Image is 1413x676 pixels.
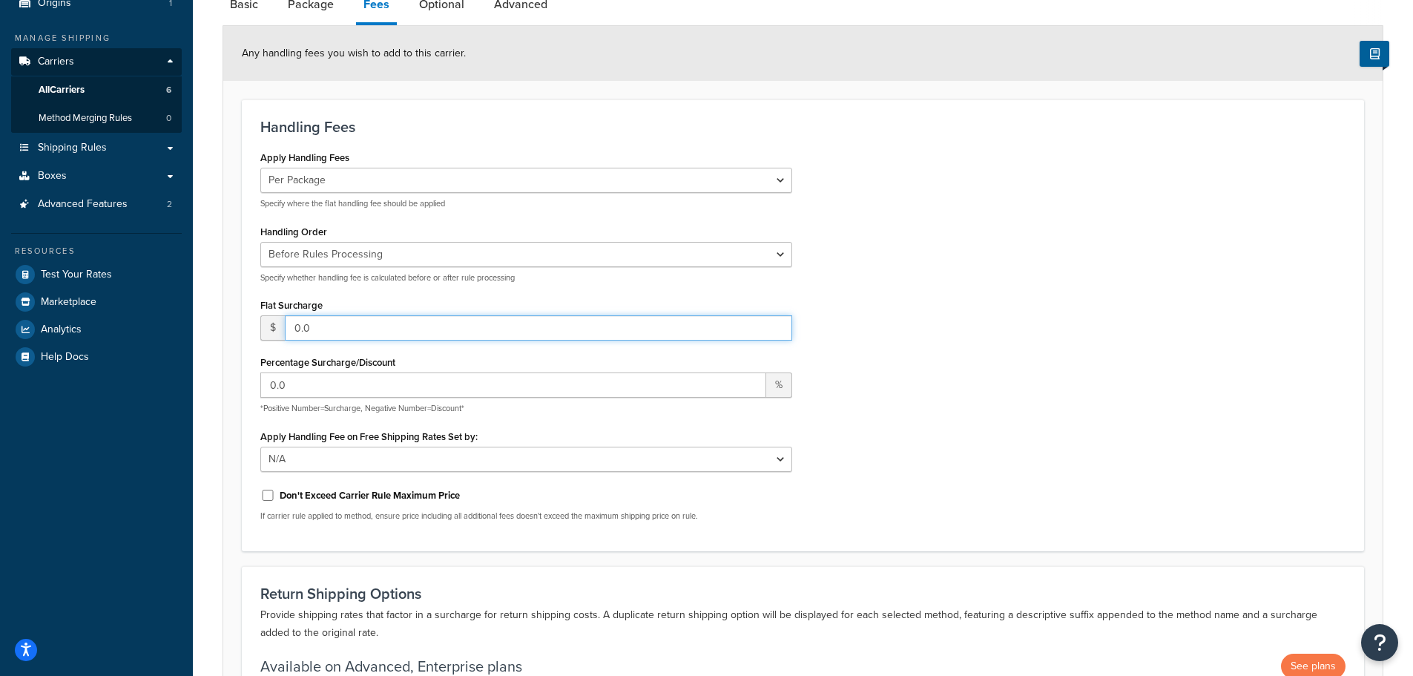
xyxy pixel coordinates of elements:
span: Method Merging Rules [39,112,132,125]
label: Apply Handling Fee on Free Shipping Rates Set by: [260,431,478,442]
span: Boxes [38,170,67,183]
p: If carrier rule applied to method, ensure price including all additional fees doesn't exceed the ... [260,511,792,522]
li: Advanced Features [11,191,182,218]
span: Test Your Rates [41,269,112,281]
a: Help Docs [11,344,182,370]
a: Analytics [11,316,182,343]
a: Shipping Rules [11,134,182,162]
span: Advanced Features [38,198,128,211]
span: 2 [167,198,172,211]
span: Shipping Rules [38,142,107,154]
span: % [766,373,792,398]
label: Don't Exceed Carrier Rule Maximum Price [280,489,460,502]
button: Open Resource Center [1361,624,1398,661]
span: All Carriers [39,84,85,96]
div: Manage Shipping [11,32,182,45]
a: Carriers [11,48,182,76]
label: Percentage Surcharge/Discount [260,357,395,368]
li: Method Merging Rules [11,105,182,132]
p: *Positive Number=Surcharge, Negative Number=Discount* [260,403,792,414]
span: Any handling fees you wish to add to this carrier. [242,45,466,61]
span: Help Docs [41,351,89,364]
p: Specify where the flat handling fee should be applied [260,198,792,209]
label: Apply Handling Fees [260,152,349,163]
h3: Return Shipping Options [260,585,1346,602]
a: Marketplace [11,289,182,315]
span: 6 [166,84,171,96]
label: Flat Surcharge [260,300,323,311]
a: Test Your Rates [11,261,182,288]
li: Carriers [11,48,182,133]
h3: Handling Fees [260,119,1346,135]
button: Show Help Docs [1360,41,1389,67]
span: Marketplace [41,296,96,309]
span: $ [260,315,285,341]
a: AllCarriers6 [11,76,182,104]
p: Provide shipping rates that factor in a surcharge for return shipping costs. A duplicate return s... [260,606,1346,642]
span: Carriers [38,56,74,68]
span: 0 [166,112,171,125]
label: Handling Order [260,226,327,237]
a: Method Merging Rules0 [11,105,182,132]
p: Specify whether handling fee is calculated before or after rule processing [260,272,792,283]
a: Boxes [11,163,182,190]
a: Advanced Features2 [11,191,182,218]
span: Analytics [41,324,82,336]
div: Resources [11,245,182,257]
